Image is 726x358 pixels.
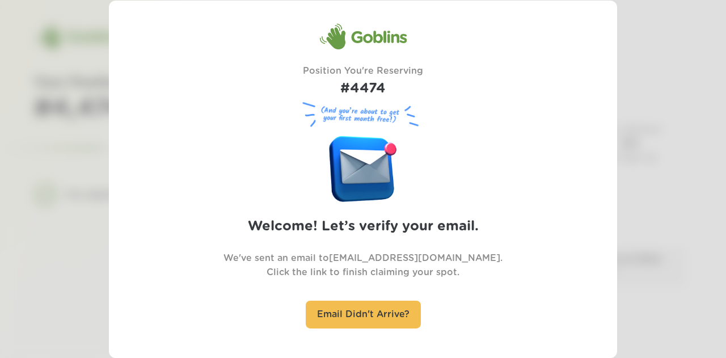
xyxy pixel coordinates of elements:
div: Position You're Reserving [303,64,423,99]
div: Email Didn't Arrive? [306,301,421,328]
h1: #4474 [303,78,423,99]
p: We've sent an email to [EMAIL_ADDRESS][DOMAIN_NAME] . Click the link to finish claiming your spot. [223,251,503,280]
figure: (And you’re about to get your first month free!) [298,99,428,130]
div: Goblins [319,23,407,50]
h2: Welcome! Let’s verify your email. [248,216,479,237]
